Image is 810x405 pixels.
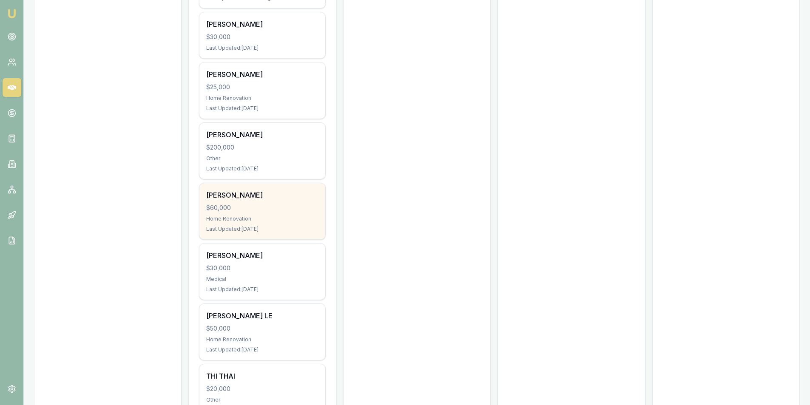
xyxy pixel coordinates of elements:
div: Last Updated: [DATE] [206,105,318,112]
div: Last Updated: [DATE] [206,45,318,51]
div: Home Renovation [206,215,318,222]
img: emu-icon-u.png [7,8,17,19]
div: [PERSON_NAME] [206,19,318,29]
div: [PERSON_NAME] [206,190,318,200]
div: [PERSON_NAME] [206,69,318,79]
div: $30,000 [206,264,318,272]
div: [PERSON_NAME] [206,250,318,261]
div: $30,000 [206,33,318,41]
div: Other [206,155,318,162]
div: [PERSON_NAME] [206,130,318,140]
div: Home Renovation [206,95,318,102]
div: Last Updated: [DATE] [206,346,318,353]
div: $25,000 [206,83,318,91]
div: Last Updated: [DATE] [206,226,318,232]
div: $60,000 [206,204,318,212]
div: $50,000 [206,324,318,333]
div: Last Updated: [DATE] [206,165,318,172]
div: Other [206,397,318,403]
div: Home Renovation [206,336,318,343]
div: [PERSON_NAME] LE [206,311,318,321]
div: THI THAI [206,371,318,381]
div: $20,000 [206,385,318,393]
div: Medical [206,276,318,283]
div: $200,000 [206,143,318,152]
div: Last Updated: [DATE] [206,286,318,293]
